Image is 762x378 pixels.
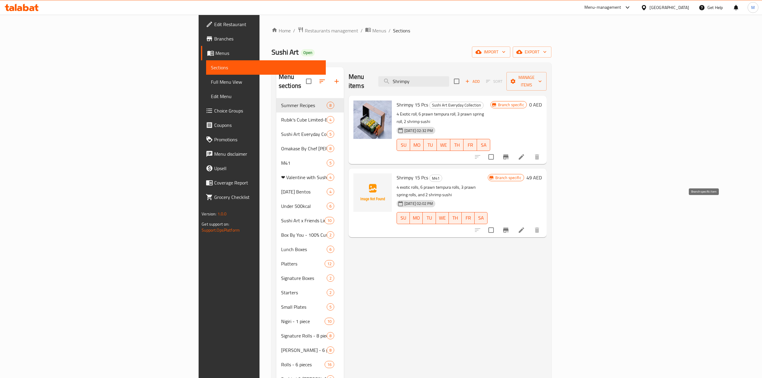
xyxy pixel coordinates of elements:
p: 4 Exotic roll, 6 prawn tempura roll, 3 prawn spring roll, 2 shrimp sushi [397,110,490,125]
button: import [472,46,510,58]
a: Menus [365,27,386,34]
a: Sections [206,60,326,75]
div: items [327,202,334,210]
div: items [327,346,334,354]
a: Full Menu View [206,75,326,89]
span: Menus [372,27,386,34]
div: Lunch Boxes [281,246,327,253]
span: M [751,4,755,11]
span: TH [453,141,461,149]
span: M41 [430,175,442,182]
div: items [327,303,334,310]
div: Nigiri - 1 piece [281,318,325,325]
button: SU [397,212,410,224]
span: Choice Groups [214,107,321,114]
button: TH [450,139,464,151]
h6: 49 AED [526,173,542,182]
button: TU [423,212,436,224]
span: 10 [325,319,334,324]
span: Coverage Report [214,179,321,186]
span: SA [479,141,488,149]
span: Edit Restaurant [214,21,321,28]
span: Select section [450,75,463,88]
span: 16 [325,362,334,367]
nav: breadcrumb [271,27,551,34]
span: Get support on: [202,220,229,228]
span: Platters [281,260,325,267]
li: / [388,27,391,34]
div: items [327,246,334,253]
span: 8 [327,347,334,353]
img: Shrimpy 15 Pcs [353,100,392,139]
a: Menus [201,46,326,60]
span: 1.0.0 [217,210,227,218]
div: ❤ Valentine with Sushi Art4 [276,170,344,184]
h2: Menu items [349,72,371,90]
span: 12 [325,261,334,267]
span: Grocery Checklist [214,193,321,201]
span: 2 [327,232,334,238]
span: Promotions [214,136,321,143]
button: MO [410,212,423,224]
span: ❤ Valentine with Sushi Art [281,174,327,181]
div: Sushi Art x Friends Limited Edition [281,217,325,224]
button: TU [424,139,437,151]
span: Sushi Art Everyday Collection [430,102,483,109]
span: 5 [327,131,334,137]
div: items [327,102,334,109]
span: Sections [393,27,410,34]
span: export [517,48,547,56]
span: Select to update [485,224,497,236]
span: [DATE] Bentos [281,188,327,195]
button: export [513,46,551,58]
span: 8 [327,103,334,108]
a: Support.OpsPlatform [202,226,240,234]
span: Signature Rolls - 8 pieces [281,332,327,339]
span: Shrimpy 15 Pcs [397,173,428,182]
button: FR [462,212,475,224]
span: 8 [327,333,334,339]
div: Omakase By Chef [PERSON_NAME] [PERSON_NAME]8 [276,141,344,156]
button: Branch-specific-item [499,150,513,164]
span: SU [399,141,408,149]
div: Sushi Art Everyday Collection5 [276,127,344,141]
p: 4 exotic rolls, 6 prawn tempura rolls, 3 prawn spring rolls, and 2 shrimp sushi [397,184,487,199]
span: WE [438,214,446,222]
span: [PERSON_NAME] - 6 pieces [281,346,327,354]
span: FR [466,141,475,149]
span: Select to update [485,151,497,163]
span: 8 [327,146,334,151]
button: SU [397,139,410,151]
div: items [327,145,334,152]
div: Small Plates5 [276,300,344,314]
button: Add [463,77,482,86]
span: FR [464,214,472,222]
div: items [327,159,334,166]
span: Select all sections [302,75,315,88]
span: [DATE] 02:32 PM [402,128,435,133]
a: Coverage Report [201,175,326,190]
a: Menu disclaimer [201,147,326,161]
span: Under 500kcal [281,202,327,210]
span: 2 [327,290,334,295]
div: Lunch Boxes6 [276,242,344,256]
div: items [327,332,334,339]
a: Edit Restaurant [201,17,326,31]
div: items [325,318,334,325]
span: Add [464,78,481,85]
span: Small Plates [281,303,327,310]
a: Coupons [201,118,326,132]
span: Rolls - 6 pieces [281,361,325,368]
span: MO [412,141,421,149]
a: Edit Menu [206,89,326,103]
div: Box By You - 100% Customizable Box2 [276,228,344,242]
div: M41 [281,159,327,166]
button: delete [530,150,544,164]
span: 10 [325,218,334,223]
span: Menus [215,49,321,57]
